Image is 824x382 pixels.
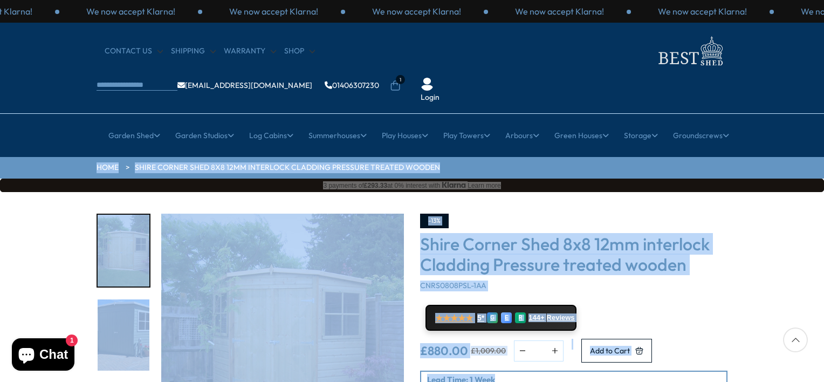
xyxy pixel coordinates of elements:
[135,162,440,173] a: Shire Corner Shed 8x8 12mm interlock Cladding Pressure treated wooden
[471,347,506,354] del: £1,009.00
[554,122,609,149] a: Green Houses
[425,305,576,331] a: ★★★★★ 5* G E R 144+ Reviews
[98,215,149,286] img: 7x7_8x8PressureTreatedCornerShed_200x200.jpg
[396,75,405,84] span: 1
[325,81,379,89] a: 01406307230
[284,46,315,57] a: Shop
[390,80,401,91] a: 1
[631,5,774,17] div: 1 / 3
[202,5,345,17] div: 1 / 3
[421,92,440,103] a: Login
[86,5,175,17] p: We now accept Klarna!
[421,78,434,91] img: User Icon
[652,33,727,69] img: logo
[308,122,367,149] a: Summerhouses
[177,81,312,89] a: [EMAIL_ADDRESS][DOMAIN_NAME]
[528,313,544,322] span: 144+
[435,313,473,323] span: ★★★★★
[249,122,293,149] a: Log Cabins
[673,122,729,149] a: Groundscrews
[501,312,512,323] div: E
[97,162,119,173] a: HOME
[59,5,202,17] div: 3 / 3
[97,298,150,372] div: 2 / 11
[372,5,461,17] p: We now accept Klarna!
[590,347,630,354] span: Add to Cart
[505,122,539,149] a: Arbours
[658,5,747,17] p: We now accept Klarna!
[9,338,78,373] inbox-online-store-chat: Shopify online store chat
[581,339,652,363] button: Add to Cart
[624,122,658,149] a: Storage
[420,345,468,357] ins: £880.00
[105,46,163,57] a: CONTACT US
[98,299,149,371] img: 7x7_8x8PressureTreatedCornerShed_Painted_200x200.jpg
[547,313,575,322] span: Reviews
[515,5,604,17] p: We now accept Klarna!
[382,122,428,149] a: Play Houses
[108,122,160,149] a: Garden Shed
[420,234,727,275] h3: Shire Corner Shed 8x8 12mm interlock Cladding Pressure treated wooden
[515,312,526,323] div: R
[487,312,498,323] div: G
[345,5,488,17] div: 2 / 3
[229,5,318,17] p: We now accept Klarna!
[420,214,449,228] div: -13%
[488,5,631,17] div: 3 / 3
[175,122,234,149] a: Garden Studios
[420,281,486,290] span: CNRS0808PSL-1AA
[443,122,490,149] a: Play Towers
[224,46,276,57] a: Warranty
[97,214,150,288] div: 1 / 11
[171,46,216,57] a: Shipping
